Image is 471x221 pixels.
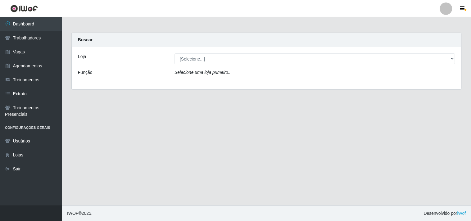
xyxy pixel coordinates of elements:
label: Loja [78,53,86,60]
span: IWOF [67,211,79,216]
span: © 2025 . [67,210,93,217]
i: Selecione uma loja primeiro... [174,70,232,75]
label: Função [78,69,93,76]
span: Desenvolvido por [424,210,466,217]
a: iWof [457,211,466,216]
strong: Buscar [78,37,93,42]
img: CoreUI Logo [10,5,38,12]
